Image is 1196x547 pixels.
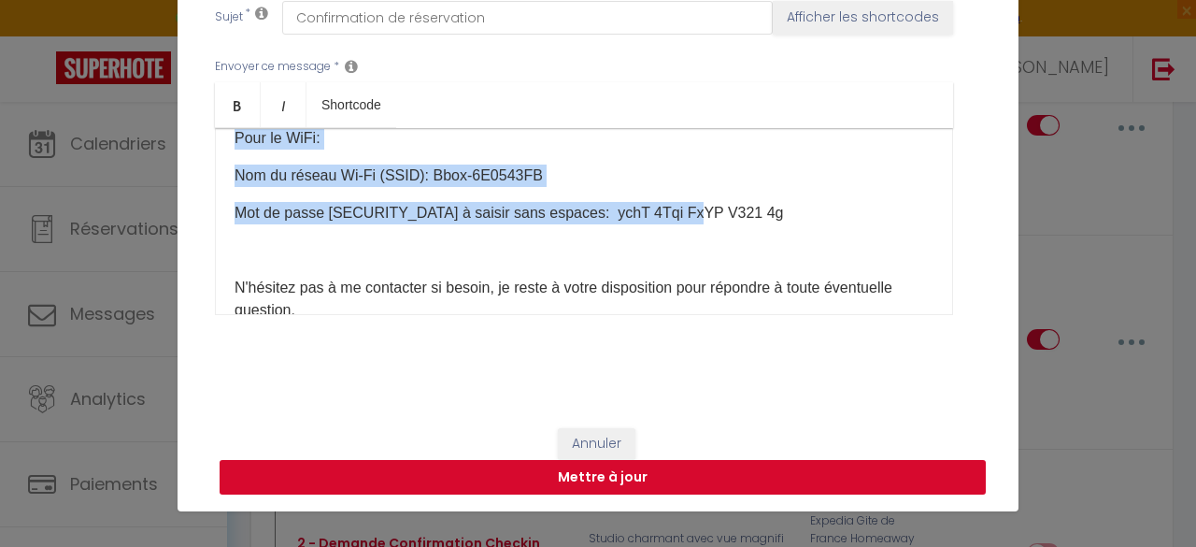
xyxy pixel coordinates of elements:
[558,428,635,460] button: Annuler
[235,277,933,322] p: N'hésitez pas à me contacter si besoin, je reste à votre disposition pour répondre à toute éventu...
[235,165,933,187] p: Nom du réseau Wi-Fi (SSID): Bbox-6E0543FB
[15,7,71,64] button: Ouvrir le widget de chat LiveChat
[215,128,953,315] div: ​
[215,58,331,76] label: Envoyer ce message
[255,6,268,21] i: Subject
[215,82,261,127] a: Bold
[773,1,953,35] button: Afficher les shortcodes
[261,82,306,127] a: Italic
[215,8,243,28] label: Sujet
[345,59,358,74] i: Message
[235,202,933,224] p: Mot de passe [SECURITY_DATA] à saisir sans espaces: ychT 4Tqi FxYP V321 4g
[220,460,986,496] button: Mettre à jour
[306,82,396,127] a: Shortcode
[235,127,933,150] p: Pour le WiFi:​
